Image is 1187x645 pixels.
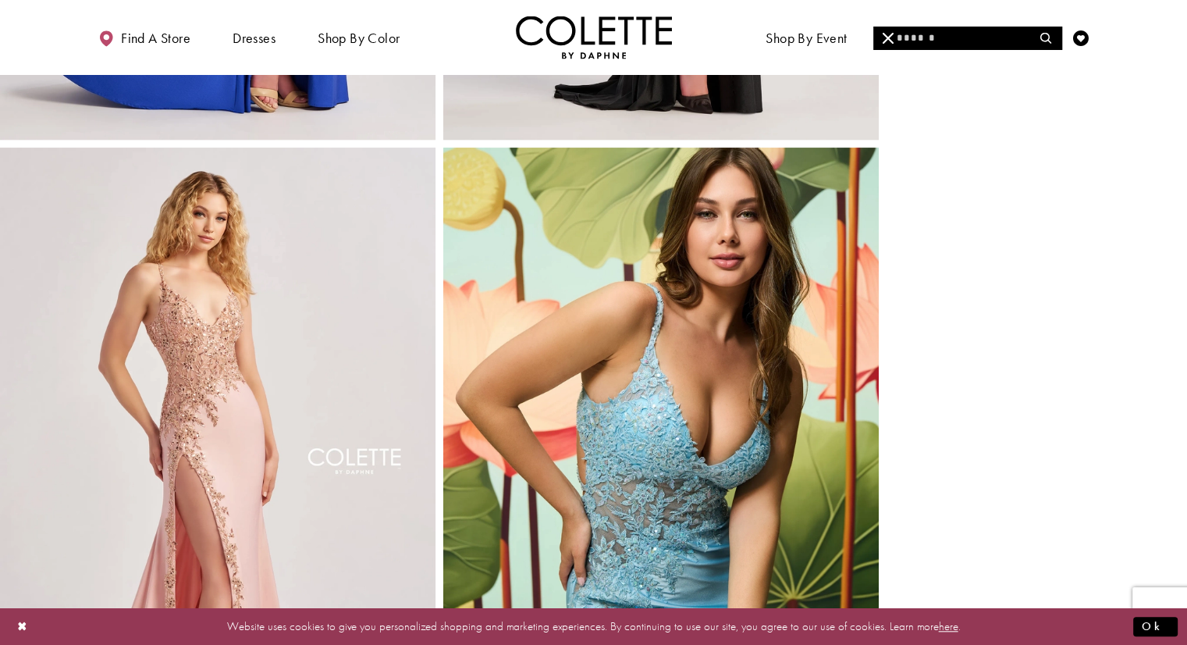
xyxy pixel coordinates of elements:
span: Dresses [233,30,275,46]
button: Close Search [873,27,904,50]
button: Close Dialog [9,613,36,640]
a: Check Wishlist [1069,16,1093,59]
a: Toggle search [1035,16,1058,59]
a: Visit Home Page [516,16,672,59]
a: here [939,618,958,634]
a: Find a store [94,16,194,59]
div: Search form [873,27,1062,50]
span: Dresses [229,16,279,59]
span: Shop By Event [766,30,847,46]
span: Shop By Event [762,16,851,59]
span: Find a store [121,30,190,46]
img: Colette by Daphne [516,16,672,59]
button: Submit Dialog [1133,617,1178,636]
button: Submit Search [1031,27,1061,50]
span: Shop by color [314,16,403,59]
input: Search [873,27,1061,50]
a: Meet the designer [886,16,1001,59]
p: Website uses cookies to give you personalized shopping and marketing experiences. By continuing t... [112,616,1075,637]
span: Shop by color [318,30,400,46]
